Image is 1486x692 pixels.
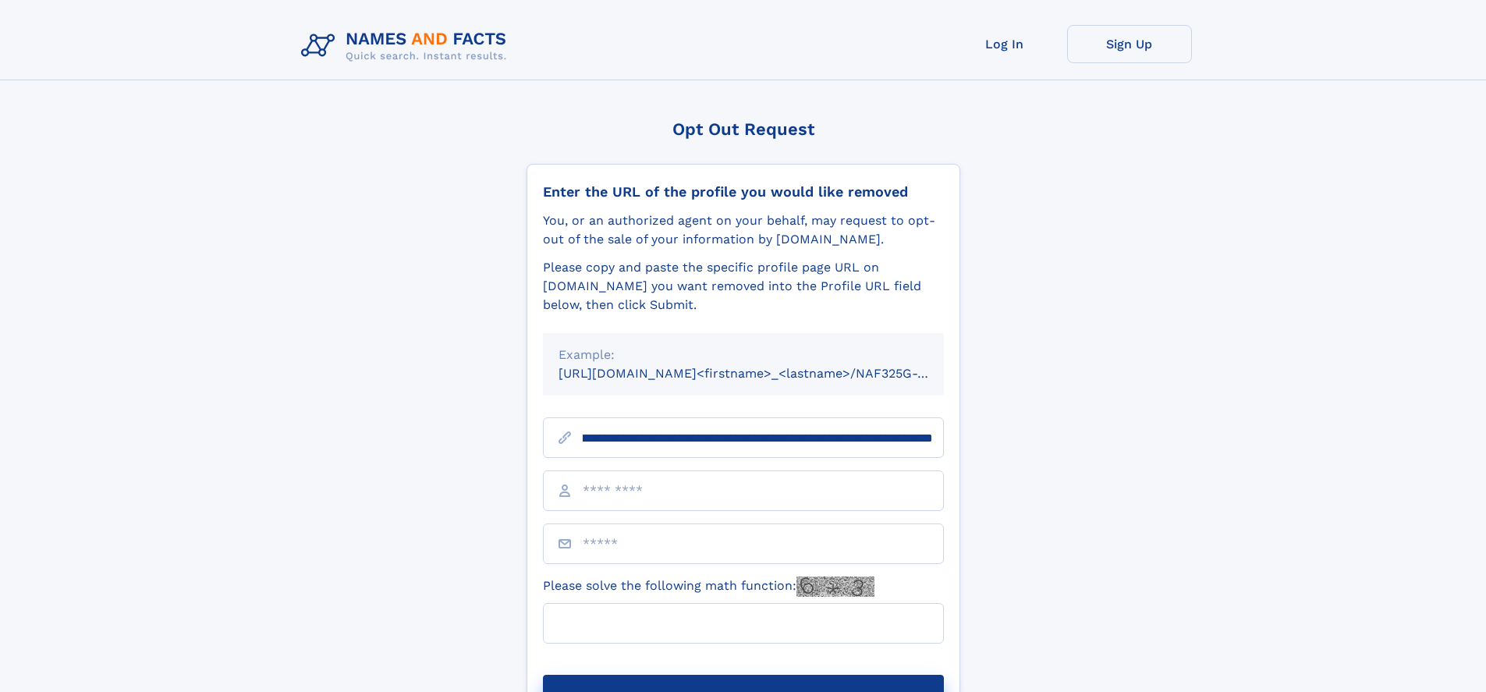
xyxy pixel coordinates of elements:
[543,577,874,597] label: Please solve the following math function:
[1067,25,1192,63] a: Sign Up
[543,211,944,249] div: You, or an authorized agent on your behalf, may request to opt-out of the sale of your informatio...
[942,25,1067,63] a: Log In
[559,346,928,364] div: Example:
[543,183,944,201] div: Enter the URL of the profile you would like removed
[295,25,520,67] img: Logo Names and Facts
[527,119,960,139] div: Opt Out Request
[543,258,944,314] div: Please copy and paste the specific profile page URL on [DOMAIN_NAME] you want removed into the Pr...
[559,366,974,381] small: [URL][DOMAIN_NAME]<firstname>_<lastname>/NAF325G-xxxxxxxx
